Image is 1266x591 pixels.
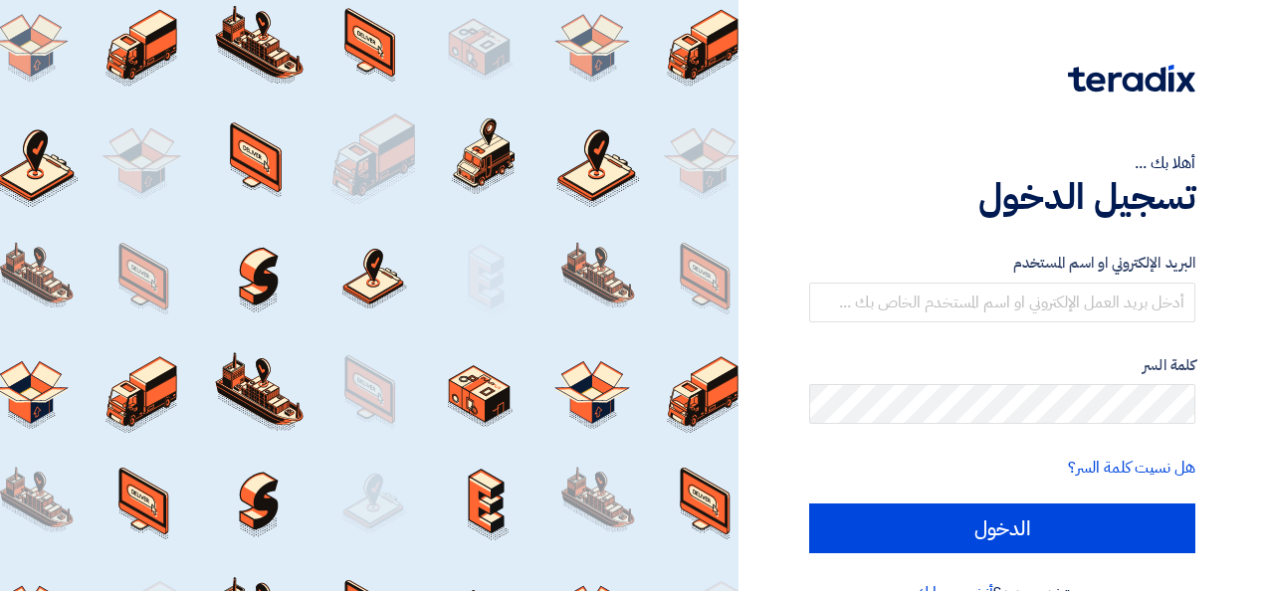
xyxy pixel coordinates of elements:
img: Teradix logo [1068,65,1195,93]
label: كلمة السر [809,354,1195,377]
a: هل نسيت كلمة السر؟ [1068,456,1195,480]
input: الدخول [809,503,1195,553]
div: أهلا بك ... [809,151,1195,175]
h1: تسجيل الدخول [809,175,1195,219]
label: البريد الإلكتروني او اسم المستخدم [809,252,1195,275]
input: أدخل بريد العمل الإلكتروني او اسم المستخدم الخاص بك ... [809,283,1195,322]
